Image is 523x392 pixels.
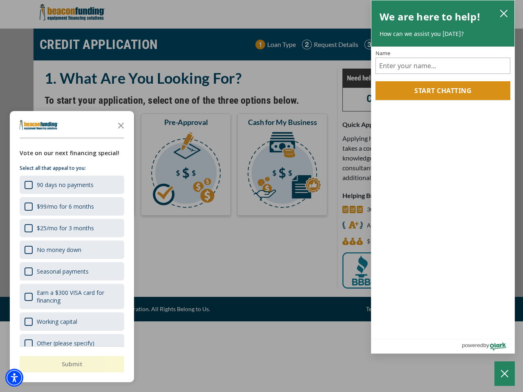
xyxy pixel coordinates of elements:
[37,181,94,189] div: 90 days no payments
[20,262,124,281] div: Seasonal payments
[10,111,134,382] div: Survey
[20,164,124,172] p: Select all that appeal to you:
[37,267,89,275] div: Seasonal payments
[375,81,510,100] button: Start chatting
[5,369,23,387] div: Accessibility Menu
[20,312,124,331] div: Working capital
[37,318,77,325] div: Working capital
[483,340,489,350] span: by
[462,339,514,353] a: Powered by Olark
[20,219,124,237] div: $25/mo for 3 months
[37,224,94,232] div: $25/mo for 3 months
[20,241,124,259] div: No money down
[20,334,124,352] div: Other (please specify)
[37,339,94,347] div: Other (please specify)
[20,176,124,194] div: 90 days no payments
[37,246,81,254] div: No money down
[20,284,124,309] div: Earn a $300 VISA card for financing
[380,30,506,38] p: How can we assist you [DATE]?
[462,340,483,350] span: powered
[380,9,481,25] h2: We are here to help!
[37,289,119,304] div: Earn a $300 VISA card for financing
[37,203,94,210] div: $99/mo for 6 months
[375,58,510,74] input: Name
[20,120,58,130] img: Company logo
[20,356,124,372] button: Submit
[375,51,510,56] label: Name
[20,197,124,216] div: $99/mo for 6 months
[113,117,129,133] button: Close the survey
[497,7,510,19] button: close chatbox
[20,149,124,158] div: Vote on our next financing special!
[494,361,515,386] button: Close Chatbox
